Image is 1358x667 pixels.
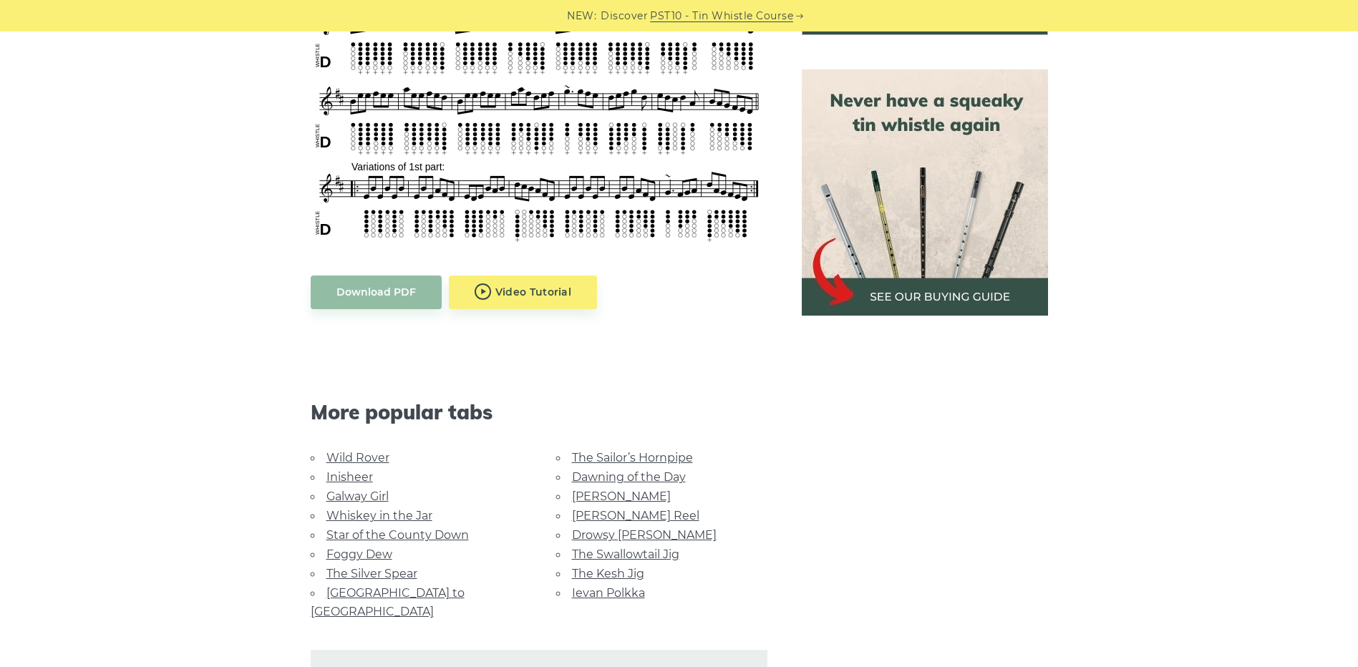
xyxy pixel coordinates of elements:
[601,8,648,24] span: Discover
[311,276,442,309] a: Download PDF
[326,490,389,503] a: Galway Girl
[567,8,596,24] span: NEW:
[326,567,417,580] a: The Silver Spear
[326,509,432,522] a: Whiskey in the Jar
[572,451,693,464] a: The Sailor’s Hornpipe
[572,470,686,484] a: Dawning of the Day
[572,490,671,503] a: [PERSON_NAME]
[572,586,645,600] a: Ievan Polkka
[572,528,717,542] a: Drowsy [PERSON_NAME]
[449,276,598,309] a: Video Tutorial
[802,69,1048,316] img: tin whistle buying guide
[572,567,644,580] a: The Kesh Jig
[650,8,793,24] a: PST10 - Tin Whistle Course
[311,586,465,618] a: [GEOGRAPHIC_DATA] to [GEOGRAPHIC_DATA]
[326,451,389,464] a: Wild Rover
[572,509,699,522] a: [PERSON_NAME] Reel
[572,547,679,561] a: The Swallowtail Jig
[326,528,469,542] a: Star of the County Down
[326,470,373,484] a: Inisheer
[311,400,767,424] span: More popular tabs
[326,547,392,561] a: Foggy Dew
